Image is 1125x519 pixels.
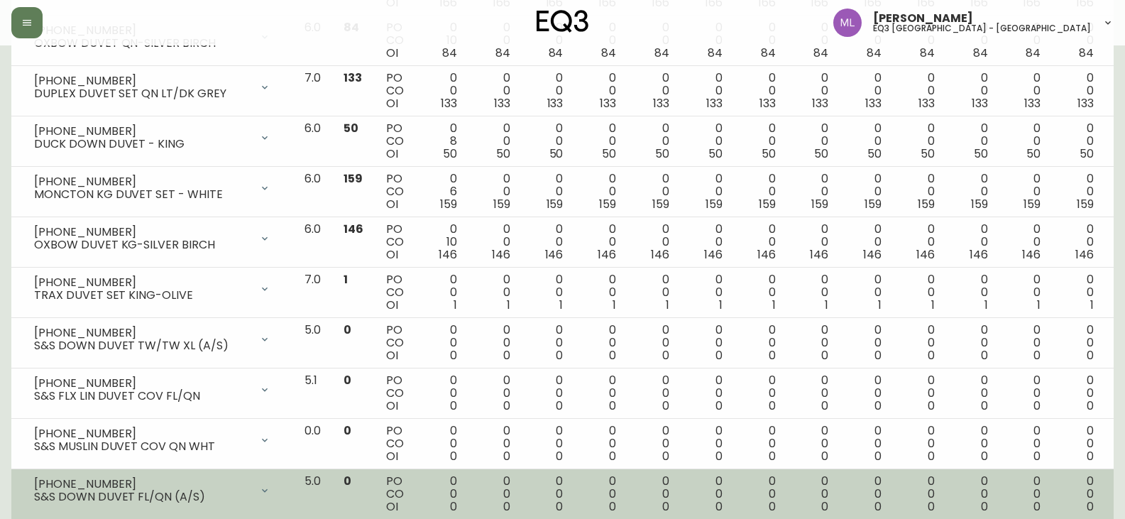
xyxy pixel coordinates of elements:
span: 146 [757,246,776,263]
span: OI [386,297,398,313]
span: 1 [454,297,457,313]
span: 1 [1037,297,1041,313]
span: 50 [549,146,564,162]
span: 159 [759,196,776,212]
div: [PHONE_NUMBER]OXBOW DUVET KG-SILVER BIRCH [23,223,282,254]
span: 133 [759,95,776,111]
div: PO CO [386,374,404,413]
span: 146 [545,246,564,263]
div: 0 0 [745,273,776,312]
div: [PHONE_NUMBER]S&S DOWN DUVET TW/TW XL (A/S) [23,324,282,355]
div: 0 0 [639,374,669,413]
img: baddbcff1c9a25bf9b3a4739eeaf679c [833,9,862,37]
div: 0 0 [586,273,616,312]
span: 0 [503,398,510,414]
span: 0 [1033,347,1041,364]
div: 0 0 [1063,324,1094,362]
div: 0 0 [639,273,669,312]
div: 0 0 [851,173,882,211]
span: 146 [970,246,988,263]
div: 0 0 [692,223,723,261]
div: 0 0 [586,223,616,261]
span: 159 [811,196,828,212]
span: 50 [496,146,510,162]
span: 50 [1026,146,1041,162]
span: 0 [609,398,616,414]
div: 0 0 [745,374,776,413]
div: 0 0 [639,425,669,463]
span: OI [386,246,398,263]
span: 133 [344,70,362,86]
div: 0 0 [533,173,564,211]
span: 1 [825,297,828,313]
div: 0 0 [480,374,510,413]
div: 0 0 [692,21,723,60]
div: 0 0 [851,273,882,312]
span: 0 [874,448,882,464]
div: 0 0 [904,173,935,211]
div: S&S FLX LIN DUVET COV FL/QN [34,390,251,403]
td: 5.0 [293,318,332,368]
span: OI [386,398,398,414]
span: 50 [655,146,669,162]
div: 0 0 [427,324,457,362]
span: 50 [443,146,457,162]
span: 0 [874,347,882,364]
div: 0 0 [798,273,828,312]
span: 0 [1087,347,1094,364]
div: 0 0 [851,21,882,60]
span: 146 [439,246,457,263]
span: 159 [547,196,564,212]
div: PO CO [386,223,404,261]
div: 0 0 [745,122,776,160]
span: 0 [450,347,457,364]
span: 159 [344,170,363,187]
h5: eq3 [GEOGRAPHIC_DATA] - [GEOGRAPHIC_DATA] [873,24,1091,33]
div: 0 0 [904,273,935,312]
div: 0 0 [745,425,776,463]
div: 0 0 [745,223,776,261]
span: 133 [918,95,935,111]
span: 0 [821,398,828,414]
span: 0 [1087,398,1094,414]
td: 5.1 [293,368,332,419]
span: OI [386,45,398,61]
td: 0.0 [293,419,332,469]
div: 0 0 [1011,122,1041,160]
span: 0 [556,398,563,414]
div: 0 0 [957,425,988,463]
span: OI [386,95,398,111]
div: 0 0 [851,374,882,413]
span: 133 [653,95,669,111]
span: 50 [708,146,723,162]
span: 0 [556,448,563,464]
span: 133 [1077,95,1094,111]
div: 0 0 [692,173,723,211]
span: 0 [874,398,882,414]
div: 0 0 [904,122,935,160]
span: 1 [559,297,563,313]
span: 1 [772,297,776,313]
div: DUCK DOWN DUVET - KING [34,138,251,151]
span: 159 [652,196,669,212]
div: [PHONE_NUMBER]S&S DOWN DUVET FL/QN (A/S) [23,475,282,506]
span: 146 [1022,246,1041,263]
div: 0 0 [745,72,776,110]
span: 0 [769,448,776,464]
div: 0 0 [586,21,616,60]
span: 159 [493,196,510,212]
div: 0 0 [798,122,828,160]
div: 0 0 [533,425,564,463]
div: [PHONE_NUMBER] [34,327,251,339]
div: 0 0 [957,72,988,110]
span: 0 [981,347,988,364]
span: 159 [865,196,882,212]
div: S&S DOWN DUVET FL/QN (A/S) [34,491,251,503]
span: 0 [662,347,669,364]
div: 0 0 [586,173,616,211]
span: 146 [704,246,723,263]
div: 0 0 [851,425,882,463]
div: 0 0 [586,122,616,160]
div: 0 0 [745,173,776,211]
div: 0 0 [1011,21,1041,60]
